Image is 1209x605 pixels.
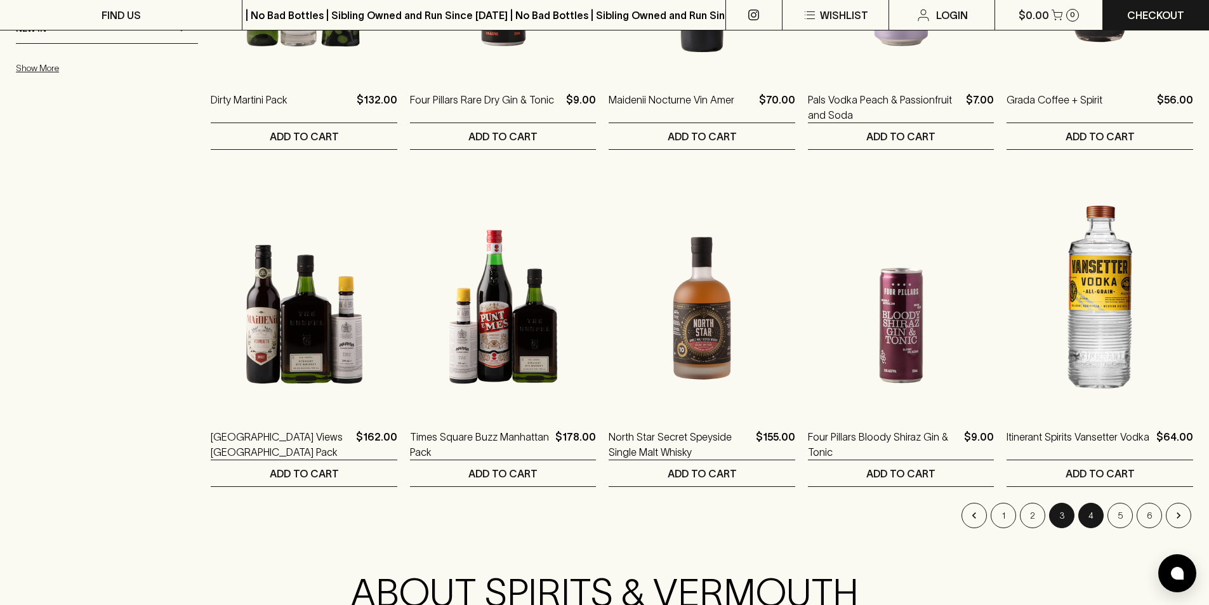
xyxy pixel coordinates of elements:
[1156,429,1193,460] p: $64.00
[609,123,795,149] button: ADD TO CART
[211,92,287,123] a: Dirty Martini Pack
[991,503,1016,528] button: Go to page 1
[964,429,994,460] p: $9.00
[1019,8,1049,23] p: $0.00
[668,466,737,481] p: ADD TO CART
[759,92,795,123] p: $70.00
[609,92,734,123] a: Maidenii Nocturne Vin Amer
[410,92,554,123] a: Four Pillars Rare Dry Gin & Tonic
[961,503,987,528] button: Go to previous page
[410,429,551,460] a: Times Square Buzz Manhattan Pack
[668,129,737,144] p: ADD TO CART
[211,429,351,460] a: [GEOGRAPHIC_DATA] Views [GEOGRAPHIC_DATA] Pack
[16,55,182,81] button: Show More
[1066,129,1135,144] p: ADD TO CART
[211,460,397,486] button: ADD TO CART
[1157,92,1193,123] p: $56.00
[1007,123,1193,149] button: ADD TO CART
[808,188,994,410] img: Four Pillars Bloody Shiraz Gin & Tonic
[1107,503,1133,528] button: Go to page 5
[211,123,397,149] button: ADD TO CART
[270,129,339,144] p: ADD TO CART
[1078,503,1104,528] button: Go to page 4
[966,92,994,123] p: $7.00
[808,460,994,486] button: ADD TO CART
[866,466,935,481] p: ADD TO CART
[609,429,751,460] a: North Star Secret Speyside Single Malt Whisky
[1007,188,1193,410] img: Itinerant Spirits Vansetter Vodka
[1127,8,1184,23] p: Checkout
[820,8,868,23] p: Wishlist
[1020,503,1045,528] button: Go to page 2
[410,188,597,410] img: Times Square Buzz Manhattan Pack
[270,466,339,481] p: ADD TO CART
[1171,567,1184,580] img: bubble-icon
[936,8,968,23] p: Login
[808,92,961,123] a: Pals Vodka Peach & Passionfruit and Soda
[410,123,597,149] button: ADD TO CART
[1049,503,1074,528] button: page 3
[1137,503,1162,528] button: Go to page 6
[566,92,596,123] p: $9.00
[555,429,596,460] p: $178.00
[468,466,538,481] p: ADD TO CART
[1007,92,1102,123] a: Grada Coffee + Spirit
[468,129,538,144] p: ADD TO CART
[410,460,597,486] button: ADD TO CART
[609,460,795,486] button: ADD TO CART
[808,123,994,149] button: ADD TO CART
[357,92,397,123] p: $132.00
[211,188,397,410] img: Central Park Views Manhattan Pack
[211,503,1193,528] nav: pagination navigation
[1166,503,1191,528] button: Go to next page
[102,8,141,23] p: FIND US
[1070,11,1075,18] p: 0
[1007,460,1193,486] button: ADD TO CART
[866,129,935,144] p: ADD TO CART
[1066,466,1135,481] p: ADD TO CART
[356,429,397,460] p: $162.00
[756,429,795,460] p: $155.00
[808,429,960,460] a: Four Pillars Bloody Shiraz Gin & Tonic
[1007,429,1149,460] a: Itinerant Spirits Vansetter Vodka
[609,188,795,410] img: North Star Secret Speyside Single Malt Whisky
